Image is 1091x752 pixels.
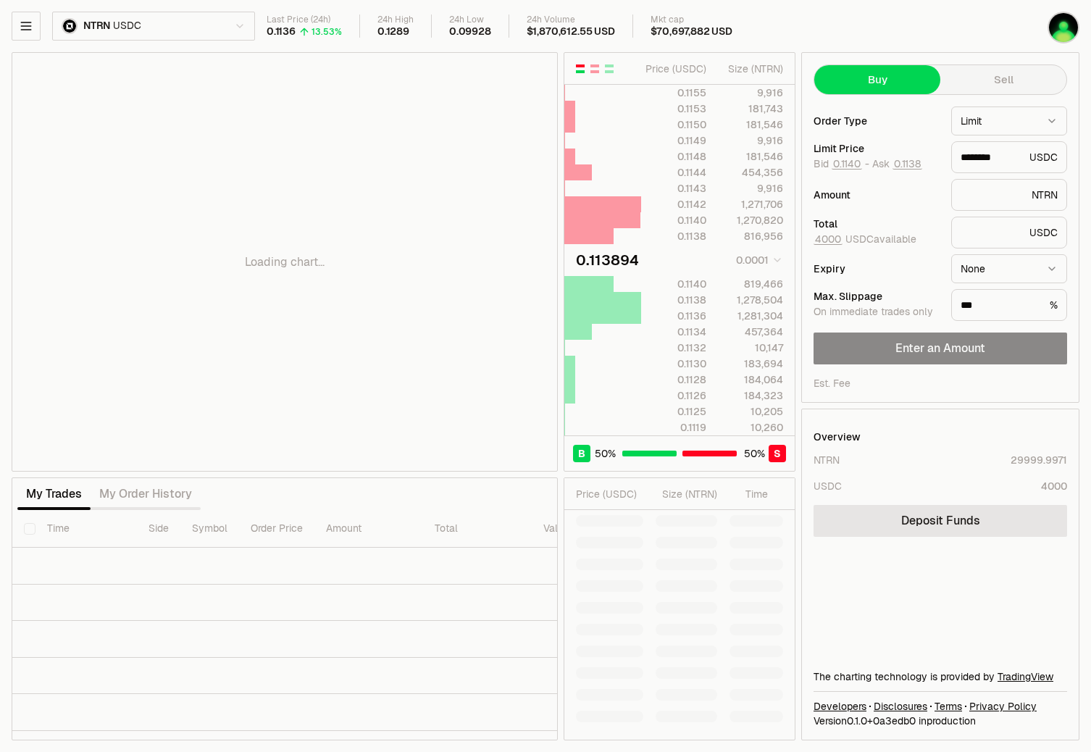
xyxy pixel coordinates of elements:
[595,446,616,461] span: 50 %
[642,293,706,307] div: 0.1138
[719,341,783,355] div: 10,147
[872,158,922,171] span: Ask
[719,62,783,76] div: Size ( NTRN )
[642,388,706,403] div: 0.1126
[814,219,940,229] div: Total
[642,117,706,132] div: 0.1150
[449,14,491,25] div: 24h Low
[719,213,783,227] div: 1,270,820
[1011,453,1067,467] div: 29999.9971
[874,699,927,714] a: Disclosures
[642,165,706,180] div: 0.1144
[744,446,765,461] span: 50 %
[642,62,706,76] div: Price ( USDC )
[651,14,732,25] div: Mkt cap
[719,117,783,132] div: 181,546
[719,85,783,100] div: 9,916
[719,133,783,148] div: 9,916
[719,197,783,212] div: 1,271,706
[642,101,706,116] div: 0.1153
[814,306,940,319] div: On immediate trades only
[814,264,940,274] div: Expiry
[642,372,706,387] div: 0.1128
[940,65,1066,94] button: Sell
[935,699,962,714] a: Terms
[651,25,732,38] div: $70,697,882 USD
[814,65,940,94] button: Buy
[951,217,1067,248] div: USDC
[951,254,1067,283] button: None
[814,291,940,301] div: Max. Slippage
[719,372,783,387] div: 184,064
[576,250,639,270] div: 0.113894
[180,510,239,548] th: Symbol
[603,63,615,75] button: Show Buy Orders Only
[642,309,706,323] div: 0.1136
[24,523,35,535] button: Select all
[951,289,1067,321] div: %
[642,229,706,243] div: 0.1138
[656,487,717,501] div: Size ( NTRN )
[814,669,1067,684] div: The charting technology is provided by
[377,14,414,25] div: 24h High
[17,480,91,509] button: My Trades
[719,404,783,419] div: 10,205
[814,505,1067,537] a: Deposit Funds
[998,670,1053,683] a: TradingView
[719,356,783,371] div: 183,694
[527,14,615,25] div: 24h Volume
[719,277,783,291] div: 819,466
[642,85,706,100] div: 0.1155
[951,141,1067,173] div: USDC
[377,25,409,38] div: 0.1289
[642,356,706,371] div: 0.1130
[314,510,423,548] th: Amount
[642,197,706,212] div: 0.1142
[527,25,615,38] div: $1,870,612.55 USD
[814,430,861,444] div: Overview
[574,63,586,75] button: Show Buy and Sell Orders
[642,213,706,227] div: 0.1140
[814,699,866,714] a: Developers
[589,63,601,75] button: Show Sell Orders Only
[719,149,783,164] div: 181,546
[814,376,850,390] div: Est. Fee
[814,233,916,246] span: USDC available
[642,325,706,339] div: 0.1134
[91,480,201,509] button: My Order History
[969,699,1037,714] a: Privacy Policy
[719,420,783,435] div: 10,260
[814,453,840,467] div: NTRN
[719,388,783,403] div: 184,323
[719,181,783,196] div: 9,916
[832,158,862,170] button: 0.1140
[642,277,706,291] div: 0.1140
[1048,12,1079,43] img: trade new
[642,181,706,196] div: 0.1143
[449,25,491,38] div: 0.09928
[732,251,783,269] button: 0.0001
[873,714,916,727] span: 0a3edb081814ace78cad5ecc1a2a617a2f261918
[642,420,706,435] div: 0.1119
[642,149,706,164] div: 0.1148
[730,487,768,501] div: Time
[267,14,342,25] div: Last Price (24h)
[814,158,869,171] span: Bid -
[576,487,643,501] div: Price ( USDC )
[814,233,843,245] button: 4000
[814,143,940,154] div: Limit Price
[245,254,325,271] p: Loading chart...
[719,309,783,323] div: 1,281,304
[137,510,180,548] th: Side
[423,510,532,548] th: Total
[532,510,581,548] th: Value
[719,101,783,116] div: 181,743
[951,106,1067,135] button: Limit
[642,133,706,148] div: 0.1149
[1041,479,1067,493] div: 4000
[62,18,78,34] img: ntrn.png
[719,229,783,243] div: 816,956
[83,20,110,33] span: NTRN
[893,158,922,170] button: 0.1138
[35,510,137,548] th: Time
